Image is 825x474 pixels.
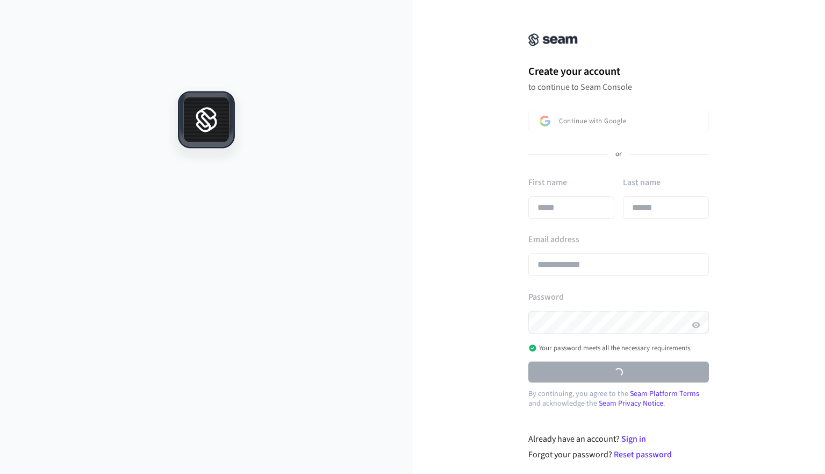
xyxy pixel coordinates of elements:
a: Reset password [614,449,672,461]
div: Forgot your password? [528,448,709,461]
p: or [615,150,622,159]
p: By continuing, you agree to the and acknowledge the . [528,389,709,408]
h1: Create your account [528,63,709,80]
button: Show password [690,319,702,331]
div: Already have an account? [528,433,709,445]
p: to continue to Seam Console [528,82,709,93]
a: Seam Platform Terms [630,388,699,399]
a: Seam Privacy Notice [599,398,663,409]
a: Sign in [621,433,646,445]
p: Your password meets all the necessary requirements. [528,344,692,352]
img: Seam Console [528,33,578,46]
